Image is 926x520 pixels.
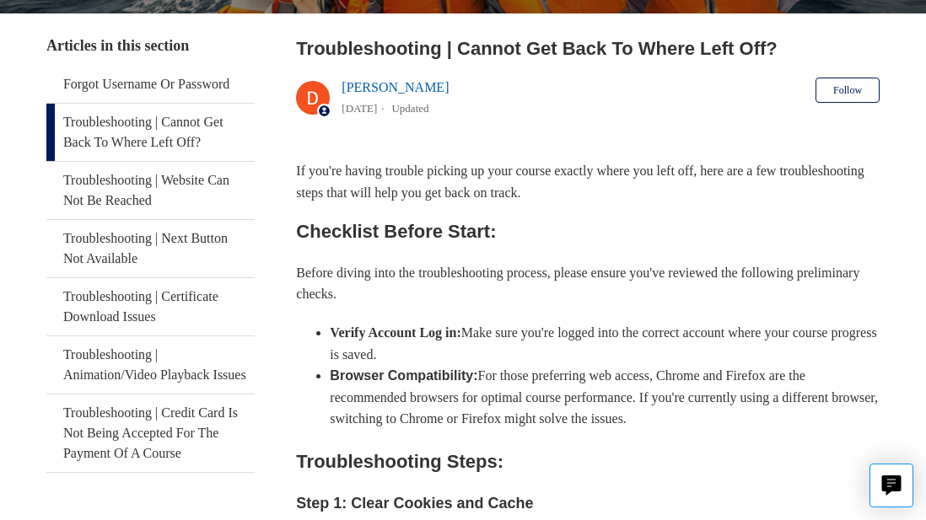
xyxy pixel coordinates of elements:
button: Follow Article [816,78,880,103]
a: Troubleshooting | Credit Card Is Not Being Accepted For The Payment Of A Course [46,394,255,472]
li: Updated [391,102,428,115]
h2: Checklist Before Start: [296,217,880,246]
span: Articles in this section [46,37,189,54]
a: Troubleshooting | Website Can Not Be Reached [46,162,255,219]
strong: Verify Account Log in: [330,325,460,340]
li: For those preferring web access, Chrome and Firefox are the recommended browsers for optimal cour... [330,365,880,430]
time: 05/14/2024, 13:31 [342,102,377,115]
h2: Troubleshooting Steps: [296,447,880,476]
a: Troubleshooting | Cannot Get Back To Where Left Off? [46,104,255,161]
a: Troubleshooting | Animation/Video Playback Issues [46,336,255,394]
a: [PERSON_NAME] [342,80,449,94]
h2: Troubleshooting | Cannot Get Back To Where Left Off? [296,35,880,62]
a: Troubleshooting | Next Button Not Available [46,220,255,277]
h3: Step 1: Clear Cookies and Cache [296,491,880,516]
button: Live chat [869,464,913,507]
p: Before diving into the troubleshooting process, please ensure you've reviewed the following preli... [296,262,880,305]
strong: Browser Compatibility: [330,368,477,383]
li: Make sure you're logged into the correct account where your course progress is saved. [330,322,880,365]
a: Forgot Username Or Password [46,66,255,103]
a: Troubleshooting | Certificate Download Issues [46,278,255,335]
p: If you're having trouble picking up your course exactly where you left off, here are a few troubl... [296,160,880,203]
